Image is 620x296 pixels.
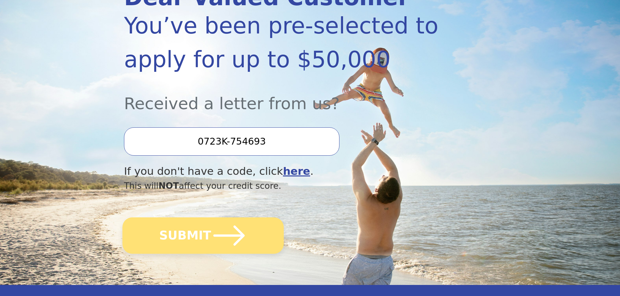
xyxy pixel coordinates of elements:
[124,76,440,116] div: Received a letter from us?
[124,163,440,179] div: If you don't have a code, click .
[124,179,440,192] div: This will affect your credit score.
[122,217,284,254] button: SUBMIT
[283,165,310,177] a: here
[158,181,179,191] span: NOT
[124,9,440,76] div: You’ve been pre-selected to apply for up to $50,000
[124,127,339,155] input: Enter your Offer Code:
